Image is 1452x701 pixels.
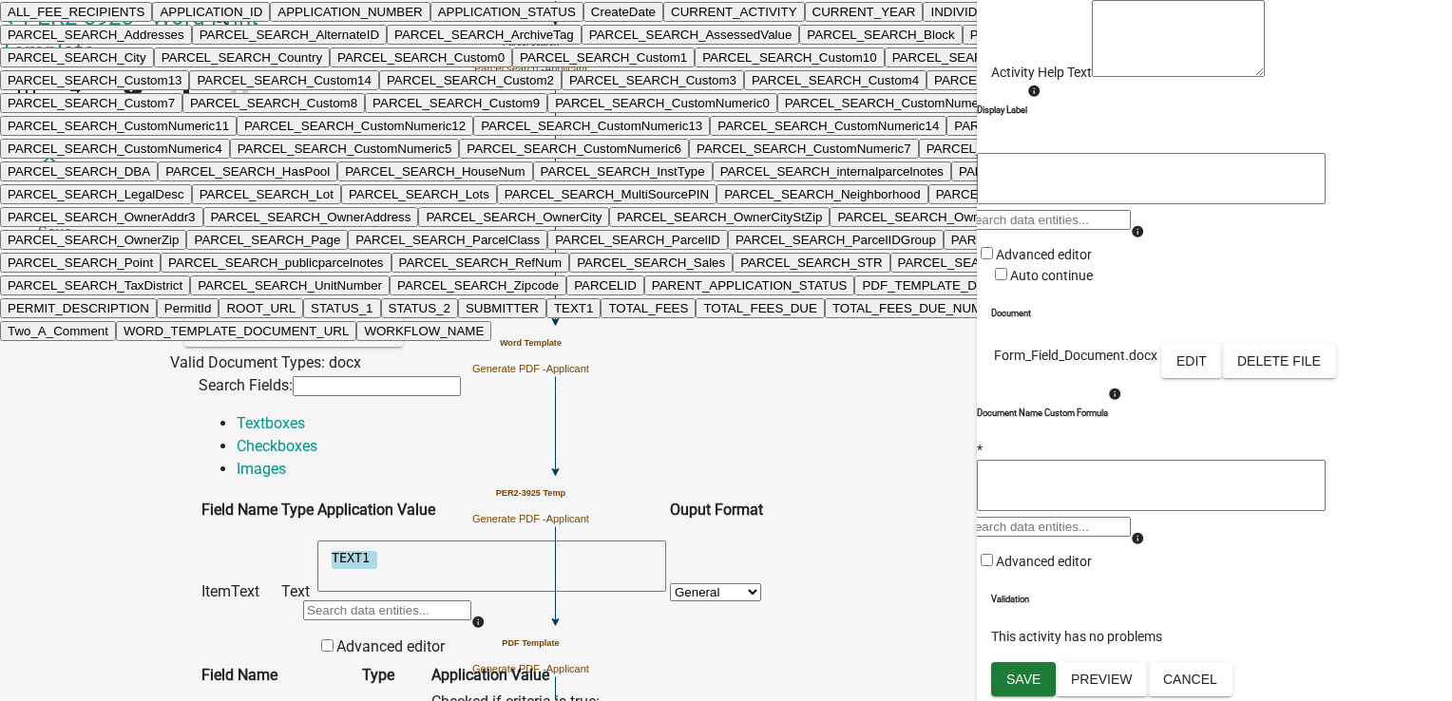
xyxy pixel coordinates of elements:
ngb-highlight: PARCEL_SEARCH_Page [194,233,340,247]
i: info [1131,532,1144,545]
ngb-highlight: PARCEL_SEARCH_ParcelIDGroup [736,233,936,247]
ngb-highlight: PARCEL_SEARCH_Addresses [8,28,184,42]
ngb-highlight: PARCEL_SEARCH_Book [970,28,1116,42]
ngb-highlight: PARCEL_SEARCH_Neighborhood [724,187,920,201]
ngb-highlight: PARCEL_SEARCH_Lot [200,187,334,201]
ngb-highlight: PARCEL_SEARCH_CustomNumeric2 [954,119,1169,133]
label: Advanced editor [977,247,1092,262]
button: Delete File [1222,344,1336,378]
ngb-highlight: PARCEL_SEARCH_CustomNumeric11 [8,119,229,133]
ngb-highlight: PARCEL_SEARCH_StreetName [898,256,1082,270]
ngb-highlight: PARCEL_SEARCH_OwnerCityStZip [617,210,822,224]
ngb-highlight: PARCEL_SEARCH_publicparcelnotes [168,256,383,270]
ngb-highlight: ROOT_URL [226,301,296,315]
ngb-highlight: PARCEL_SEARCH_LastSaleDate [959,164,1152,179]
ngb-highlight: PARCEL_SEARCH_Block [807,28,954,42]
ngb-highlight: PARCEL_SEARCH_HasPool [165,164,330,179]
p: This activity has no problems [991,627,1438,647]
ngb-highlight: PARCEL_SEARCH_InstType [541,164,705,179]
th: Ouput Format [669,498,764,522]
ngb-highlight: WORKFLOW_NAME [364,324,484,338]
ngb-highlight: TOTAL_FEES_DUE_NUM [832,301,982,315]
ngb-highlight: PARCEL_SEARCH_STR [740,256,882,270]
ngb-highlight: PARCEL_SEARCH_Sales [577,256,725,270]
ngb-highlight: PARCEL_SEARCH_OwnerCity [426,210,602,224]
ngb-highlight: PARCEL_SEARCH_UnitNumber [198,278,382,293]
label: Auto continue [991,268,1093,283]
label: Activity Help Text [991,65,1092,80]
ngb-highlight: PARCEL_SEARCH_Custom13 [8,73,181,87]
ngb-highlight: STATUS_1 [311,301,373,315]
ngb-highlight: PERMIT_DESCRIPTION [8,301,149,315]
ngb-highlight: APPLICATION_STATUS [438,5,576,19]
ngb-highlight: PARENT_APPLICATION_STATUS [652,278,848,293]
ngb-highlight: PARCEL_SEARCH_Custom2 [387,73,554,87]
ngb-highlight: PDF_TEMPLATE_DOCUMENT_URL [862,278,1073,293]
i: info [1131,225,1144,238]
ngb-highlight: PARCEL_SEARCH_Custom0 [337,50,505,65]
ngb-highlight: PARCEL_SEARCH_ParcelClass [355,233,540,247]
ngb-highlight: PARCEL_SEARCH_TaxDistrict [8,278,182,293]
ngb-highlight: TOTAL_FEES [608,301,688,315]
ngb-highlight: PARCEL_SEARCH_ParcelID [555,233,720,247]
label: Advanced editor [977,554,1092,569]
ngb-highlight: TEXT1 [554,301,593,315]
ngb-highlight: PARCEL_SEARCH_Lots [349,187,489,201]
input: Search data entities... [963,517,1131,537]
a: Images [237,460,286,478]
ngb-highlight: PARCEL_SEARCH_CustomNumeric6 [467,142,681,156]
ngb-highlight: PARCEL_SEARCH_Zipcode [397,278,559,293]
ngb-highlight: PARCEL_SEARCH_LegalDesc [8,187,184,201]
label: Advanced editor [317,637,445,655]
ngb-highlight: PARCEL_SEARCH_RefNum [399,256,563,270]
input: Advanced editor [321,639,334,652]
ngb-highlight: CURRENT_ACTIVITY [671,5,797,19]
div: Search Fields: [184,374,1268,397]
button: Cancel [1148,662,1232,696]
ngb-highlight: PARCELID [574,278,637,293]
ngb-highlight: STATUS_2 [389,301,450,315]
ngb-highlight: PermitId [164,301,212,315]
ngb-highlight: PARCEL_SEARCH_ParcelIDGroup2 [951,233,1158,247]
ngb-highlight: PARCEL_SEARCH_CustomNumeric4 [8,142,222,156]
a: Checkboxes [237,437,317,455]
ngb-highlight: APPLICATION_ID [160,5,262,19]
th: Application Value [316,498,667,522]
ngb-highlight: CURRENT_YEAR [812,5,916,19]
ngb-highlight: PARCEL_SEARCH_internalparcelnotes [720,164,944,179]
ngb-highlight: INDIVIDUAL_FEES [930,5,1041,19]
input: Search data entities... [303,600,471,620]
ngb-highlight: PARCEL_SEARCH_Custom11 [892,50,1066,65]
ngb-highlight: PARCEL_SEARCH_Custom1 [520,50,687,65]
ngb-highlight: CreateDate [591,5,656,19]
th: Field Name [201,663,359,688]
ngb-highlight: PARCEL_SEARCH_Point [8,256,153,270]
ngb-highlight: PARCEL_SEARCH_Custom14 [197,73,371,87]
i: info [1027,85,1041,98]
h6: Validation [991,593,1438,606]
ngb-highlight: APPLICATION_NUMBER [277,5,422,19]
ngb-highlight: PARCEL_SEARCH_CustomNumeric8 [927,142,1141,156]
ngb-highlight: PARCEL_SEARCH_CustomNumeric1 [785,96,1000,110]
ngb-highlight: PARCEL_SEARCH_AssessedValue [589,28,793,42]
h6: Display Label [977,104,1027,117]
ngb-highlight: PARCEL_SEARCH_Custom10 [702,50,876,65]
ngb-highlight: PARCEL_SEARCH_CustomNumeric14 [717,119,939,133]
th: Application Value [430,663,657,688]
ngb-highlight: TOTAL_FEES_DUE [703,301,817,315]
ngb-highlight: ALL_FEE_RECIPIENTS [8,5,144,19]
th: Field Name [201,498,278,522]
ngb-highlight: PARCEL_SEARCH_CustomNumeric5 [238,142,452,156]
p: Form_Field_Document.docx [994,346,1157,366]
ngb-highlight: PARCEL_SEARCH_OwnerAddress [211,210,411,224]
ngb-highlight: PARCEL_SEARCH_CustomNumeric12 [244,119,466,133]
ngb-highlight: PARCEL_SEARCH_Custom5 [934,73,1101,87]
ngb-highlight: PARCEL_SEARCH_Country [162,50,322,65]
ngb-highlight: PARCEL_SEARCH_ArchiveTag [394,28,574,42]
td: Text [280,524,315,659]
ngb-highlight: PARCEL_SEARCH_HouseNum [345,164,525,179]
span: Valid Document Types: docx [170,353,361,371]
ngb-highlight: PARCEL_SEARCH_CustomNumeric7 [697,142,911,156]
ngb-highlight: PARCEL_SEARCH_OwnerName [837,210,1025,224]
ngb-highlight: PARCEL_SEARCH_Custom9 [373,96,540,110]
